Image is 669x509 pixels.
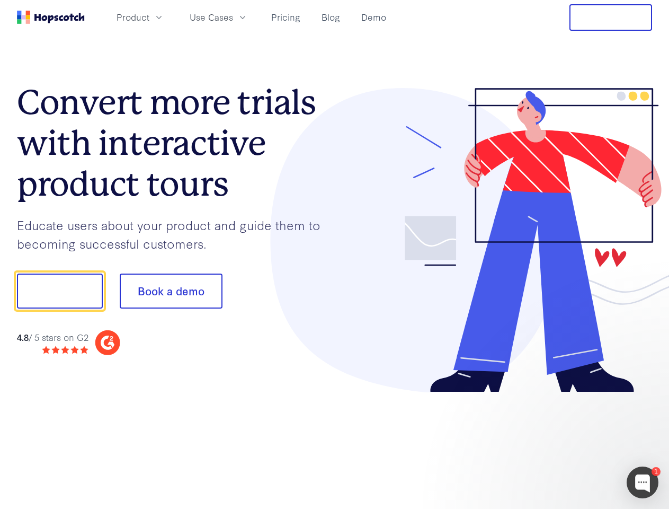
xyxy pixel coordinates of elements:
span: Use Cases [190,11,233,24]
div: / 5 stars on G2 [17,331,88,344]
a: Blog [317,8,344,26]
h1: Convert more trials with interactive product tours [17,82,335,204]
button: Show me! [17,274,103,309]
button: Free Trial [569,4,652,31]
p: Educate users about your product and guide them to becoming successful customers. [17,216,335,252]
span: Product [117,11,149,24]
a: Pricing [267,8,305,26]
strong: 4.8 [17,331,29,343]
div: 1 [652,467,661,476]
button: Book a demo [120,274,222,309]
a: Home [17,11,85,24]
button: Use Cases [183,8,254,26]
button: Product [110,8,171,26]
a: Demo [357,8,390,26]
